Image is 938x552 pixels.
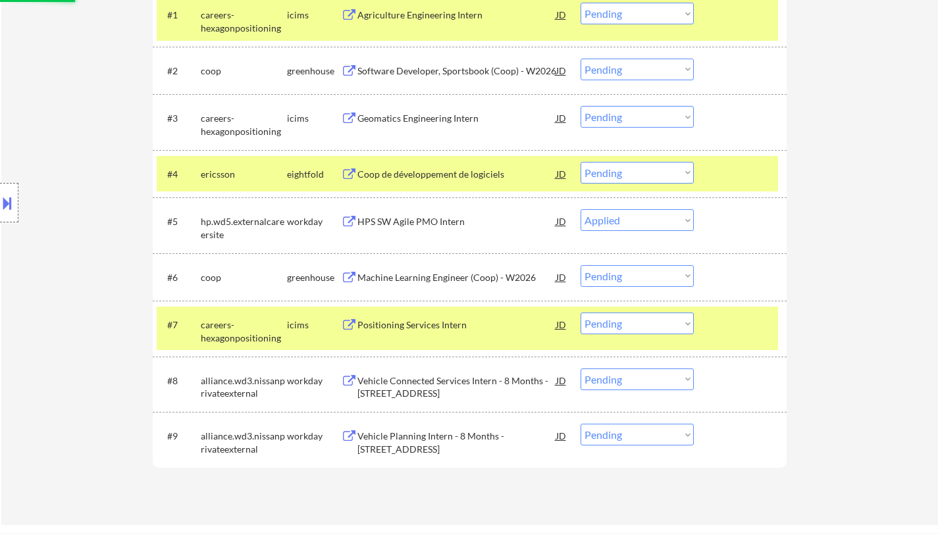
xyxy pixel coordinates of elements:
div: #8 [167,374,190,388]
div: workday [287,430,341,443]
div: #9 [167,430,190,443]
div: Vehicle Connected Services Intern - 8 Months - [STREET_ADDRESS] [357,374,556,400]
div: #1 [167,9,190,22]
div: Machine Learning Engineer (Coop) - W2026 [357,271,556,284]
div: icims [287,9,341,22]
div: Positioning Services Intern [357,318,556,332]
div: JD [555,106,568,130]
div: #2 [167,64,190,78]
div: workday [287,215,341,228]
div: JD [555,209,568,233]
div: HPS SW Agile PMO Intern [357,215,556,228]
div: JD [555,424,568,447]
div: JD [555,59,568,82]
div: JD [555,162,568,186]
div: careers-hexagonpositioning [201,112,287,138]
div: hp.wd5.externalcareersite [201,215,287,241]
div: Coop de développement de logiciels [357,168,556,181]
div: icims [287,318,341,332]
div: greenhouse [287,64,341,78]
div: JD [555,313,568,336]
div: ericsson [201,168,287,181]
div: JD [555,265,568,289]
div: careers-hexagonpositioning [201,318,287,344]
div: Geomatics Engineering Intern [357,112,556,125]
div: Software Developer, Sportsbook (Coop) - W2026 [357,64,556,78]
div: alliance.wd3.nissanprivateexternal [201,430,287,455]
div: workday [287,374,341,388]
div: Agriculture Engineering Intern [357,9,556,22]
div: JD [555,368,568,392]
div: coop [201,64,287,78]
div: coop [201,271,287,284]
div: JD [555,3,568,26]
div: careers-hexagonpositioning [201,9,287,34]
div: #7 [167,318,190,332]
div: alliance.wd3.nissanprivateexternal [201,374,287,400]
div: greenhouse [287,271,341,284]
div: Vehicle Planning Intern - 8 Months - [STREET_ADDRESS] [357,430,556,455]
div: eightfold [287,168,341,181]
div: icims [287,112,341,125]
